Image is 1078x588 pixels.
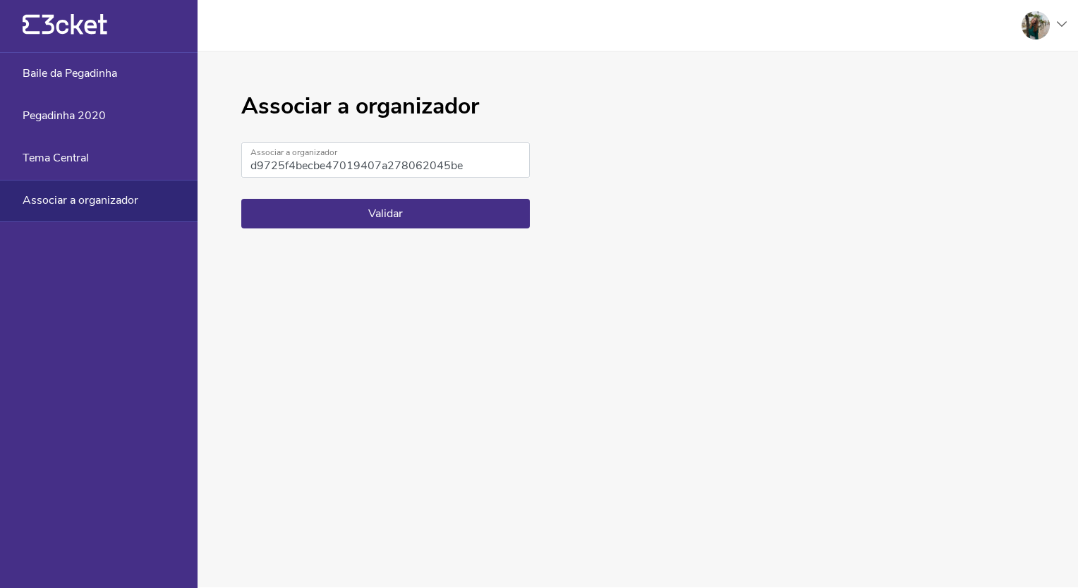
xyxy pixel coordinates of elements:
[23,194,138,207] span: Associar a organizador
[23,109,106,122] span: Pegadinha 2020
[23,15,40,35] g: {' '}
[241,94,530,120] h1: Associar a organizador
[23,152,89,164] span: Tema Central
[23,28,107,38] a: {' '}
[241,199,530,228] button: Validar
[241,142,530,178] input: Associar a organizador
[23,67,117,80] span: Baile da Pegadinha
